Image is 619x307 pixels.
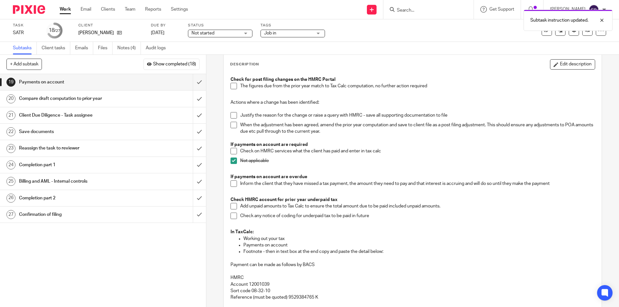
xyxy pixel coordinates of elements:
div: 27 [6,210,15,219]
strong: Check for post filing changes on the HMRC Portal [231,77,336,82]
span: Show completed (18) [153,62,196,67]
p: Add unpaid amounts to Tax Calc to ensure the total amount due to be paid included unpaid amounts. [240,203,594,209]
strong: If payments on account are overdue [231,175,307,179]
label: Task [13,23,39,28]
h1: Save documents [19,127,131,137]
p: Check any notice of coding for underpaid tax to be paid in future [240,213,594,219]
p: [PERSON_NAME] [78,30,114,36]
button: Show completed (18) [143,59,200,70]
h1: Compare draft computation to prior year [19,94,131,103]
p: Inform the client that they have missed a tax payment, the amount they need to pay and that inter... [240,180,594,187]
a: Client tasks [42,42,70,54]
p: Check on HMRC services what the client has paid and enter in tax calc [240,148,594,154]
h1: Confirmation of filing [19,210,131,219]
strong: If payments on account are required [231,142,308,147]
div: 20 [6,94,15,103]
p: The figures due from the prior year match to Tax Calc computation, no further action required [240,83,594,89]
a: Clients [101,6,115,13]
h1: Completion part 2 [19,193,131,203]
p: Reference (must be quoted) 9529384765 K [231,294,594,301]
label: Due by [151,23,180,28]
p: Justify the reason for the change or raise a query with HMRC - save all supporting documentation ... [240,112,594,119]
div: SATR [13,30,39,36]
p: Payments on account [243,242,594,248]
label: Status [188,23,252,28]
a: Work [60,6,71,13]
span: Job in [264,31,276,35]
p: HMRC [231,274,594,281]
button: Edit description [550,59,595,70]
h1: Client Due Diligence - Task assignee [19,110,131,120]
img: svg%3E [589,5,599,15]
p: When the adjustment has been agreed, amend the prior year computation and save to client file as ... [240,122,594,135]
p: Not applicable [240,158,594,164]
a: Team [125,6,135,13]
h1: Reassign the task to reviewer [19,143,131,153]
label: Client [78,23,143,28]
p: Description [230,62,259,67]
a: Audit logs [146,42,171,54]
h1: Billing and AML - Internal controls [19,177,131,186]
div: 26 [6,194,15,203]
strong: In TaxCalc: [231,230,254,234]
div: 19 [6,78,15,87]
p: Payment can be made as follows by BACS [231,262,594,268]
span: [DATE] [151,31,164,35]
div: 25 [6,177,15,186]
p: Subtask instruction updated. [530,17,588,24]
a: Subtasks [13,42,37,54]
span: Not started [192,31,214,35]
p: Working out your tax [243,235,594,242]
a: Reports [145,6,161,13]
p: Sort code 08-32-10 [231,288,594,294]
h1: Payments on account [19,77,131,87]
p: Account 12001039 [231,281,594,288]
div: 18 [49,27,60,34]
button: + Add subtask [6,59,42,70]
a: Email [81,6,91,13]
img: Pixie [13,5,45,14]
div: 21 [6,111,15,120]
p: Footnote - then in text box at the end copy and paste the detail below: [243,248,594,255]
p: Actions where a change has been identified: [231,99,594,106]
a: Settings [171,6,188,13]
strong: Check HMRC account for prior year underpaid tax [231,197,338,202]
div: 24 [6,160,15,169]
div: 23 [6,144,15,153]
small: /27 [54,29,60,33]
a: Files [98,42,113,54]
div: 22 [6,127,15,136]
h1: Completion part 1 [19,160,131,170]
a: Notes (4) [117,42,141,54]
a: Emails [75,42,93,54]
label: Tags [260,23,325,28]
